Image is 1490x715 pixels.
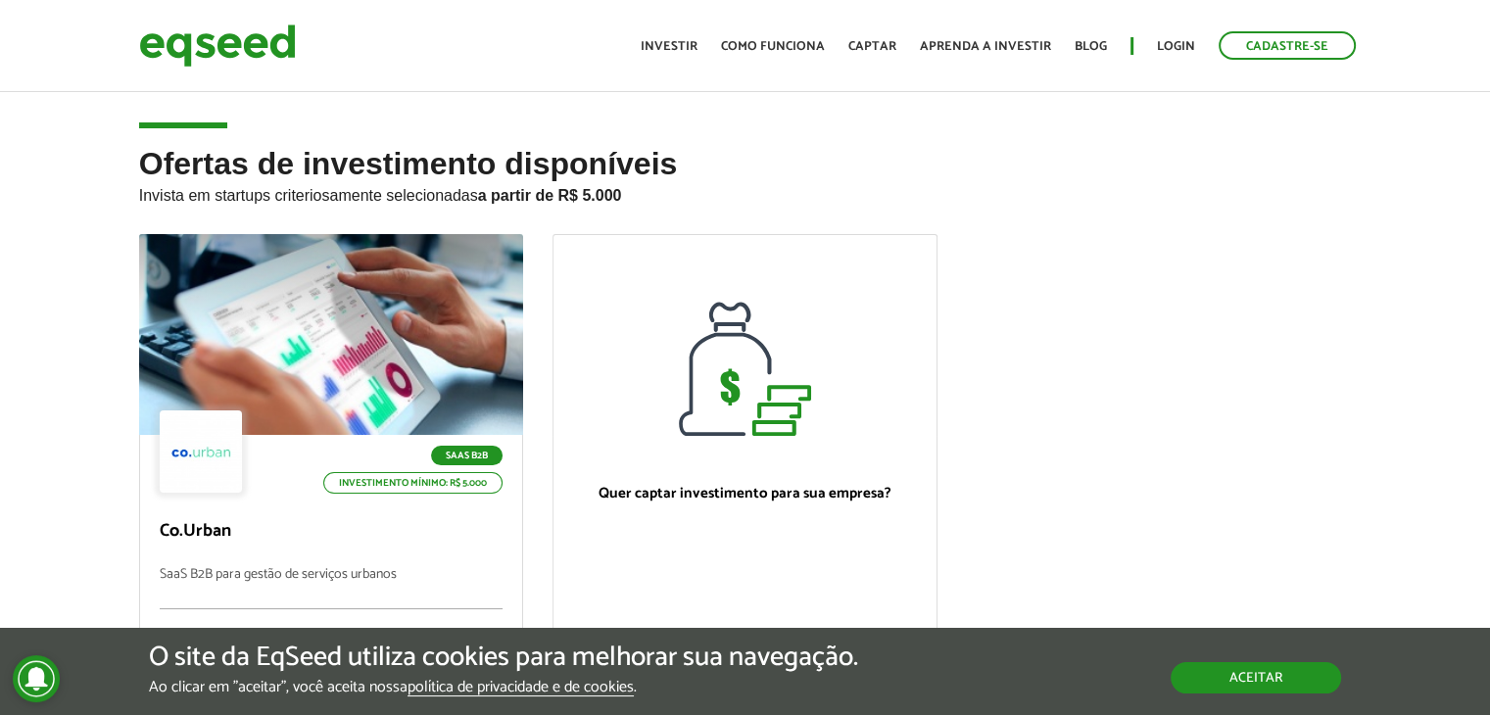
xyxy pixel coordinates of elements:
[1171,662,1341,693] button: Aceitar
[139,147,1352,234] h2: Ofertas de investimento disponíveis
[149,678,858,696] p: Ao clicar em "aceitar", você aceita nossa .
[139,20,296,71] img: EqSeed
[1157,40,1195,53] a: Login
[478,187,622,204] strong: a partir de R$ 5.000
[149,643,858,673] h5: O site da EqSeed utiliza cookies para melhorar sua navegação.
[848,40,896,53] a: Captar
[160,521,504,543] p: Co.Urban
[431,446,503,465] p: SaaS B2B
[721,40,825,53] a: Como funciona
[139,181,1352,205] p: Invista em startups criteriosamente selecionadas
[641,40,697,53] a: Investir
[1075,40,1107,53] a: Blog
[323,472,503,494] p: Investimento mínimo: R$ 5.000
[920,40,1051,53] a: Aprenda a investir
[160,567,504,609] p: SaaS B2B para gestão de serviços urbanos
[573,485,917,502] p: Quer captar investimento para sua empresa?
[408,680,634,696] a: política de privacidade e de cookies
[1219,31,1356,60] a: Cadastre-se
